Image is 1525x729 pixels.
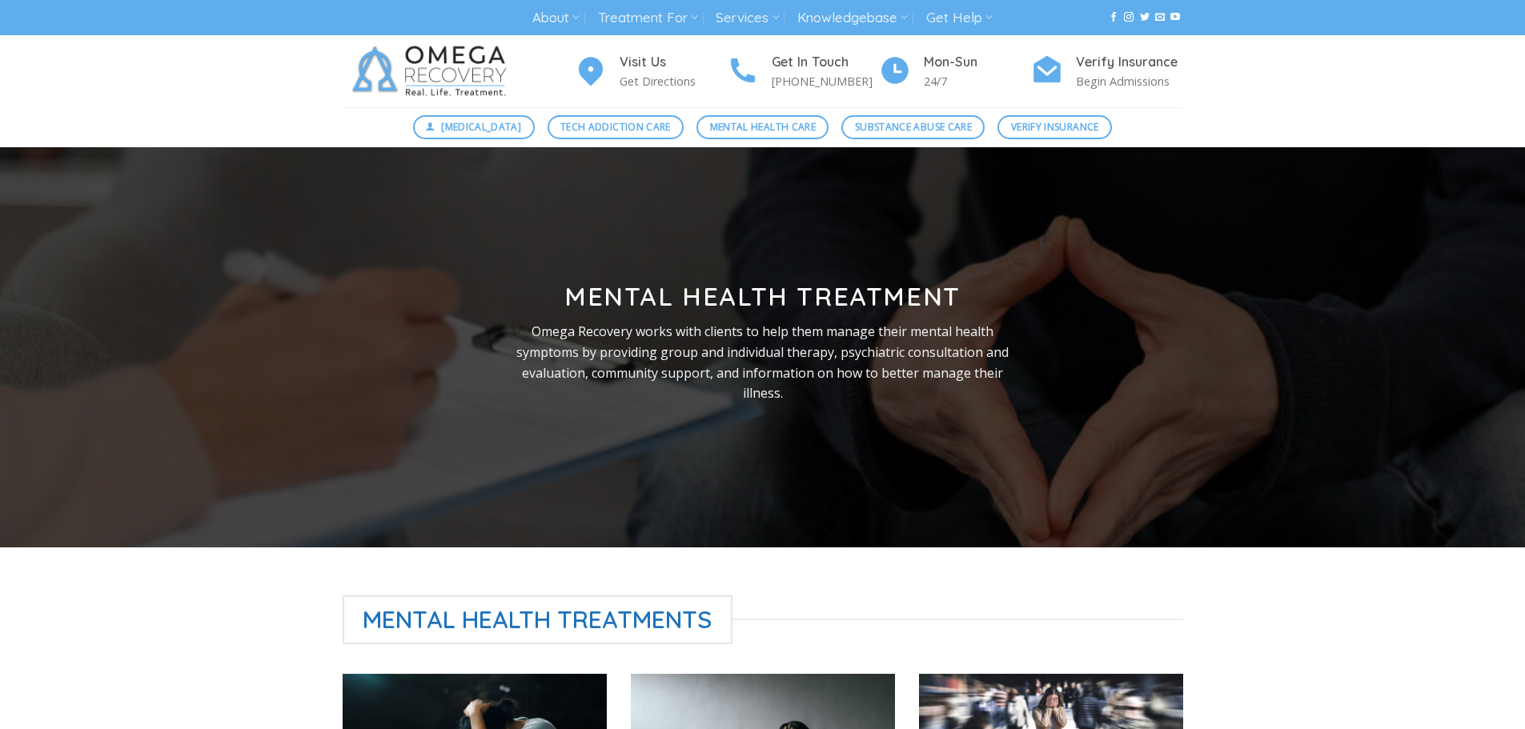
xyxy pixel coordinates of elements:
[716,3,779,33] a: Services
[710,119,816,134] span: Mental Health Care
[1011,119,1099,134] span: Verify Insurance
[1140,12,1150,23] a: Follow on Twitter
[564,280,961,312] strong: Mental Health Treatment
[1109,12,1118,23] a: Follow on Facebook
[696,115,829,139] a: Mental Health Care
[620,52,727,73] h4: Visit Us
[343,35,523,107] img: Omega Recovery
[797,3,908,33] a: Knowledgebase
[926,3,993,33] a: Get Help
[504,322,1022,403] p: Omega Recovery works with clients to help them manage their mental health symptoms by providing g...
[772,52,879,73] h4: Get In Touch
[1076,52,1183,73] h4: Verify Insurance
[1155,12,1165,23] a: Send us an email
[548,115,684,139] a: Tech Addiction Care
[924,72,1031,90] p: 24/7
[1124,12,1134,23] a: Follow on Instagram
[855,119,972,134] span: Substance Abuse Care
[413,115,535,139] a: [MEDICAL_DATA]
[1076,72,1183,90] p: Begin Admissions
[997,115,1112,139] a: Verify Insurance
[532,3,580,33] a: About
[1170,12,1180,23] a: Follow on YouTube
[598,3,698,33] a: Treatment For
[575,52,727,91] a: Visit Us Get Directions
[841,115,985,139] a: Substance Abuse Care
[924,52,1031,73] h4: Mon-Sun
[727,52,879,91] a: Get In Touch [PHONE_NUMBER]
[1031,52,1183,91] a: Verify Insurance Begin Admissions
[343,595,733,644] span: Mental Health Treatments
[560,119,671,134] span: Tech Addiction Care
[772,72,879,90] p: [PHONE_NUMBER]
[441,119,521,134] span: [MEDICAL_DATA]
[620,72,727,90] p: Get Directions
